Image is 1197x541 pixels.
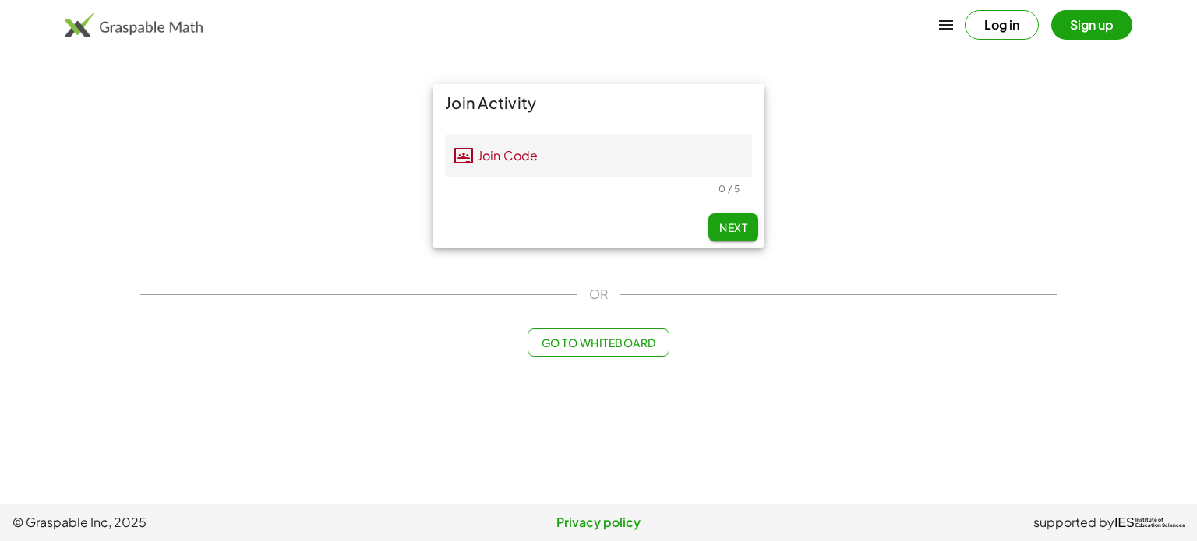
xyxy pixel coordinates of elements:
span: Institute of Education Sciences [1135,518,1185,529]
span: Next [719,220,747,234]
span: OR [589,285,608,304]
a: Privacy policy [403,513,793,532]
a: IESInstitute ofEducation Sciences [1114,513,1185,532]
span: © Graspable Inc, 2025 [12,513,403,532]
button: Next [708,213,758,241]
button: Log in [965,10,1039,40]
button: Go to Whiteboard [528,328,669,357]
span: Go to Whiteboard [541,335,655,350]
button: Sign up [1051,10,1132,40]
div: 0 / 5 [719,183,740,195]
span: supported by [1033,513,1114,532]
div: Join Activity [433,84,764,121]
span: IES [1114,515,1135,530]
